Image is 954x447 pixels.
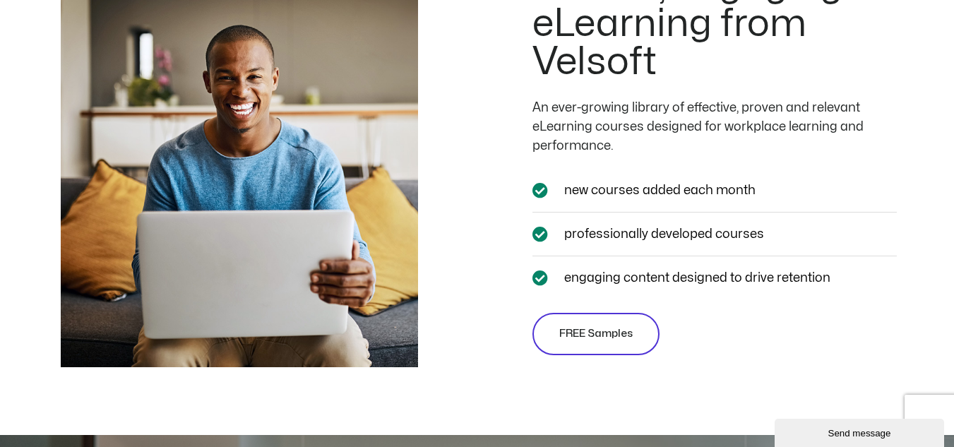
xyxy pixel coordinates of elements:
span: engaging content designed to drive retention [561,268,830,287]
a: FREE Samples [532,313,660,355]
span: FREE Samples [559,326,633,342]
span: new courses added each month [561,181,756,200]
span: professionally developed courses [561,225,764,244]
div: An ever-growing library of effective, proven and relevant eLearning courses designed for workplac... [532,98,871,155]
iframe: chat widget [775,416,947,447]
